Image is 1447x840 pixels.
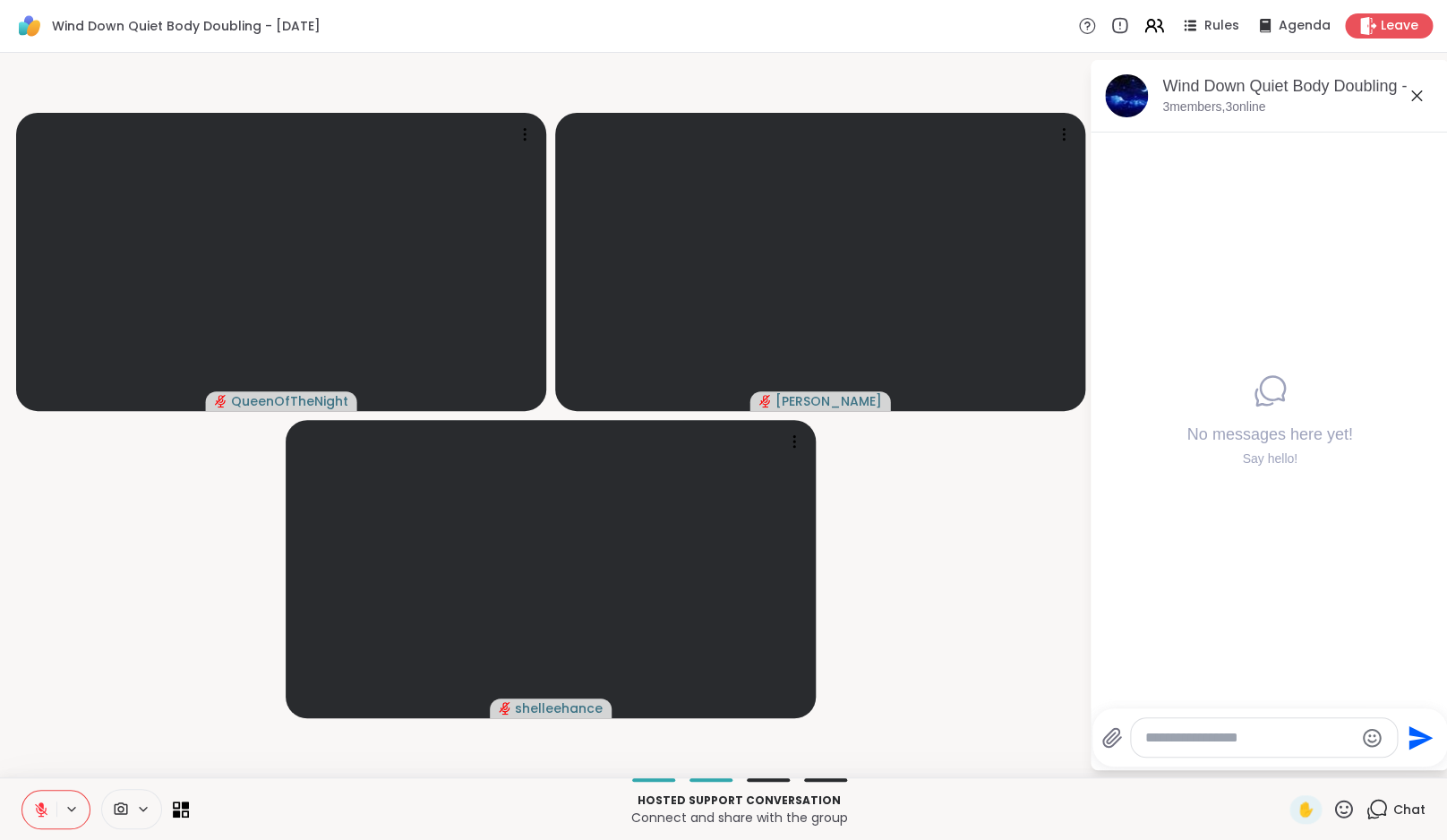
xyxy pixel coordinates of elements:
[499,702,511,715] span: audio-muted
[200,809,1279,827] p: Connect and share with the group
[1381,17,1418,35] span: Leave
[52,17,321,35] span: Wind Down Quiet Body Doubling - [DATE]
[1398,717,1438,758] button: Send
[759,395,772,407] span: audio-muted
[1162,75,1434,98] div: Wind Down Quiet Body Doubling - [DATE]
[215,395,227,407] span: audio-muted
[1361,727,1383,749] button: Emoji picker
[1186,424,1352,446] h4: No messages here yet!
[1279,17,1331,35] span: Agenda
[775,392,882,410] span: [PERSON_NAME]
[1204,17,1239,35] span: Rules
[1393,801,1426,819] span: Chat
[14,11,45,41] img: ShareWell Logomark
[231,392,348,410] span: QueenOfTheNight
[1105,74,1148,117] img: Wind Down Quiet Body Doubling - Thursday, Sep 11
[515,699,603,717] span: shelleehance
[1297,799,1314,820] span: ✋
[1186,450,1352,467] div: Say hello!
[1162,99,1265,116] p: 3 members, 3 online
[200,793,1279,809] p: Hosted support conversation
[1145,729,1354,747] textarea: Type your message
